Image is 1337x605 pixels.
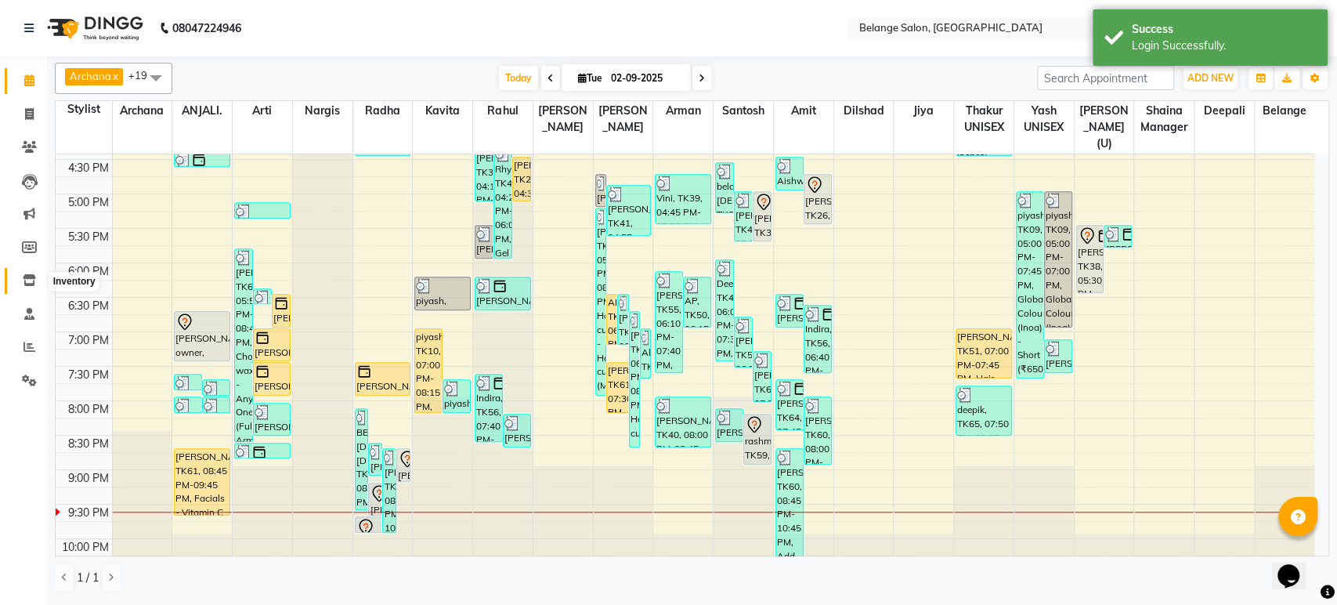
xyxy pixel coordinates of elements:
div: [PERSON_NAME], TK69, 08:40 PM-09:10 PM, Manicure - Aroma (₹1000) [369,444,381,475]
div: [PERSON_NAME], TK40, 08:00 PM-08:45 PM, Hair cut - Hair cut (M) [656,397,710,447]
div: Vini, TK39, 04:45 PM-05:30 PM, Hair cut - Hair cut (M) (₹400) [656,175,710,223]
div: BELANGE [DEMOGRAPHIC_DATA] [DEMOGRAPHIC_DATA], TK33, 04:25 PM-04:40 PM, Threading - Any one (Eyeb... [175,151,229,166]
div: [PERSON_NAME], TK26, 04:30 PM-05:10 PM, Gel Polish (Hands/feet) [513,158,530,201]
span: deepali [1194,101,1254,121]
div: [PERSON_NAME], TK60, 08:00 PM-08:15 PM, Threading - Any one (Eyebrow/Upperlip/lowerlip/chin) [203,397,229,412]
span: Today [499,66,538,90]
span: [PERSON_NAME] [533,101,593,137]
span: Arman [653,101,713,121]
span: Archana [113,101,172,121]
div: Login Successfully. [1132,38,1316,54]
span: Kavita [413,101,472,121]
div: Rhythm, TK45, 04:20 PM-06:00 PM, Gel Polish (Hands/feet) (₹600),Nail Art (₹100) [494,146,511,258]
span: Amit [774,101,833,121]
div: [PERSON_NAME], TK62, 08:45 PM-10:00 PM, Threading - Any one (Eyebrow/Upperlip/lowerlip/chin) (₹80... [383,449,396,532]
div: [PERSON_NAME], TK41, 04:55 PM-05:40 PM, Hair cut - Hair cut (M) (₹400) [607,186,651,235]
div: Deepak, TK46, 06:00 PM-07:30 PM, Hair cut - Hair cut (M),[PERSON_NAME] Styling (₹300) [716,260,733,360]
div: [PERSON_NAME], TK52, 06:30 PM-07:15 PM, Hair cut - Hair cut (M) (₹400) [618,295,627,344]
div: piyash, TK09, 06:15 PM-06:45 PM, Pedicure - Classic (only cleaning,scrubing) (₹800) [415,277,470,310]
span: [PERSON_NAME] [594,101,653,137]
div: [PERSON_NAME], TK48, 06:30 PM-07:00 PM, Chocolate wax - Any One (Full Arms/Half legs/Half back/Ha... [273,295,290,327]
span: Archana [70,70,111,82]
div: 9:00 PM [65,470,112,487]
div: Stylist [56,101,112,118]
div: [PERSON_NAME], TK61, 08:45 PM-09:45 PM, Facials - Vitamin C [175,449,229,515]
div: [PERSON_NAME], TK36, 04:10 PM-05:10 PM, Chrome Gel Polish (₹1200) [475,135,493,201]
div: 5:00 PM [65,194,112,211]
div: 7:30 PM [65,367,112,383]
div: [PERSON_NAME], TK31, 04:45 PM-05:15 PM, Head Massage - ([GEOGRAPHIC_DATA]/Almond) - F [596,175,605,206]
div: AP, TK50, 06:15 PM-07:00 PM, [PERSON_NAME] Styling (₹300) [684,277,710,327]
div: [PERSON_NAME], TK68, 08:10 PM-08:40 PM, Head Massage (Coconut/Almond) - M (₹700) [716,409,743,441]
div: [PERSON_NAME], TK42, 05:00 PM-05:45 PM, Hair cut - Hair cut (M) (₹400) [735,192,752,241]
div: 6:30 PM [65,298,112,314]
div: 6:00 PM [65,263,112,280]
div: [PERSON_NAME], TK48, 07:30 PM-08:00 PM, Pedicure - Classic (only cleaning,scrubing) [254,363,290,395]
div: BELANGE [DEMOGRAPHIC_DATA] [DEMOGRAPHIC_DATA], TK49, 06:25 PM-06:40 PM, Threading - Any one (Eyeb... [254,289,271,303]
div: [PERSON_NAME], TK48, 07:00 PM-07:30 PM, Chocolate wax - Any one( Full legs/full back/full front) [254,329,290,360]
div: [PERSON_NAME], TK31, 05:15 PM-08:00 PM, Hair cut - Hair cut (M),KERASTASE (Men) - Scalp Care (60 ... [596,208,605,395]
div: [PERSON_NAME], TK36, 05:10 PM-05:25 PM, Threading - Any one (Eyebrow/Upperlip/lowerlip/chin) (₹80) [235,203,290,218]
span: Rahul [473,101,533,121]
div: 9:30 PM [65,505,112,521]
div: [PERSON_NAME], TK64, 07:45 PM-08:30 PM, Hair cut - Hair cut (M) (₹400) [776,380,803,429]
span: Arti [233,101,292,121]
div: AP, TK47, 06:30 PM-07:15 PM, Hair cut - Hair cut (M) [607,295,616,344]
button: ADD NEW [1183,67,1238,89]
span: Nargis [293,101,352,121]
iframe: chat widget [1271,542,1321,589]
img: logo [40,6,147,50]
div: Success [1132,21,1316,38]
div: 8:30 PM [65,436,112,452]
div: [PERSON_NAME], TK60, 08:00 PM-08:15 PM, Threading - Any one (Eyebrow/Upperlip/lowerlip/chin) [175,397,201,412]
span: Radha [353,101,413,121]
div: deepik, TK65, 07:50 PM-08:35 PM, Hair cut - Hair cut (M) (₹400) [956,386,1011,435]
span: ADD NEW [1187,72,1234,84]
span: Belange [1255,101,1314,121]
span: [PERSON_NAME] (U) [1075,101,1134,154]
span: dilshad [834,101,894,121]
span: Thakur UNISEX [954,101,1014,137]
div: [PERSON_NAME], TK67, 09:45 PM-10:00 PM, Threading - Any one (Eyebrow/Upperlip/lowerlip/chin) [356,517,382,532]
div: Aishwarya d, TK35, 04:30 PM-05:00 PM, K - Wash (Medium - Long) (₹1000) [776,158,803,190]
div: [PERSON_NAME], TK62, 08:15 PM-08:45 PM, Head Massage - (Coconut/Almond) - F [504,415,530,447]
div: [PERSON_NAME], TK61, 07:30 PM-08:15 PM, Shaving [607,363,628,412]
div: [PERSON_NAME], TK60, 08:45 PM-10:45 PM, Add on services - Plex Treatment [776,449,803,584]
div: Indira, TK56, 07:40 PM-08:40 PM, Chrome Gel Polish (₹1200) [475,375,502,441]
div: [PERSON_NAME], TK48, 07:30 PM-08:00 PM, Manicure - Classic [356,363,410,395]
div: 4:30 PM [65,160,112,176]
b: 08047224946 [172,6,241,50]
div: [PERSON_NAME], TK44, 06:30 PM-07:00 PM, Hair wash - Medium - (F) [776,295,803,327]
div: [PERSON_NAME], TK67, 08:45 PM-09:15 PM, Chocolate wax - Any One (Full Arms/Half legs/Half back/Ha... [397,449,410,481]
div: piyash, TK09, 05:00 PM-07:45 PM, Global Colour (Inoa) - Short (₹6500),Plex Treatment - Short (₹2500) [1017,192,1043,378]
div: [PERSON_NAME], TK60, 07:45 PM-08:00 PM, Threading - Any one (Eyebrow/Upperlip/lowerlip/chin) [203,380,229,395]
div: BELANGE [DEMOGRAPHIC_DATA] [DEMOGRAPHIC_DATA], TK72, 08:10 PM-09:40 PM, Chocolate wax - Any One (... [356,409,368,509]
div: [PERSON_NAME], TK31, 05:30 PM-06:00 PM, Reflexology - Feet (30 mins) [475,226,493,258]
div: 10:00 PM [59,539,112,556]
div: [PERSON_NAME], TK51, 07:00 PM-07:45 PM, Hair wash - Medium - (F) [956,329,1011,378]
div: [PERSON_NAME], TK27, 06:15 PM-06:45 PM, Acrylic removal (₹600) [475,277,530,310]
div: [PERSON_NAME], TK54, 07:40 PM-07:55 PM, Threading - Any one (Eyebrow/Upperlip/lowerlip/chin) (₹80) [175,375,201,389]
div: Indira, TK56, 06:40 PM-07:40 PM, Head Massage - (Coconut/Almond) - F (₹800),Hair wash - Medium - ... [804,306,831,372]
span: 1 / 1 [77,570,99,586]
div: 8:00 PM [65,401,112,418]
span: ANJALI. [172,101,232,121]
input: 2025-09-02 [606,67,685,90]
div: [PERSON_NAME], TK55, 06:10 PM-07:40 PM, Hair cut - Hair cut (M) (₹400),[PERSON_NAME] Styling (₹300) [656,272,682,372]
div: piyash, TK09, 05:00 PM-07:00 PM, Global Colour (Inoa) - Touch up (upto 1 inches) [1045,192,1071,327]
div: [PERSON_NAME], TK67, 09:15 PM-09:45 PM, Chocolate wax - Any One (Full Arms/Half legs/Half back/Ha... [369,484,381,515]
div: [PERSON_NAME], TK60, 08:00 PM-09:00 PM, Global Colour (Inoa) - Touch up (upto 1 inches) [804,397,831,464]
div: [PERSON_NAME], TK71, 08:40 PM-08:55 PM, Threading - Any one (Eyebrow/Upperlip/lowerlip/chin) (₹80) [235,444,290,458]
input: Search Appointment [1037,66,1174,90]
div: 7:00 PM [65,332,112,349]
div: [PERSON_NAME], TK26, 04:45 PM-05:30 PM, Blow Dry Straight - Medium [804,175,831,223]
span: Yash UNISEX [1014,101,1074,137]
div: piyash, TK09, 07:45 PM-08:15 PM, Pedicure - Alga - Nectar Oil Based (₹2300) [443,380,470,412]
div: [PERSON_NAME], TK63, 07:20 PM-08:05 PM, Shaving (₹250) [753,352,771,401]
div: [PERSON_NAME], TK70, 06:45 PM-08:45 PM, Hair cut - Hair cut (M) (₹400),[PERSON_NAME] Styling (₹30... [630,312,639,447]
div: [PERSON_NAME], TK38, 05:30 PM-06:30 PM, Girls Hair cut (Wash + Blowdry) [1077,226,1104,292]
span: Tue [574,72,606,84]
span: +19 [128,69,159,82]
div: [PERSON_NAME], TK34, 05:00 PM-05:45 PM, Hair cut - Hair cut (M) [753,192,771,241]
div: 5:30 PM [65,229,112,245]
